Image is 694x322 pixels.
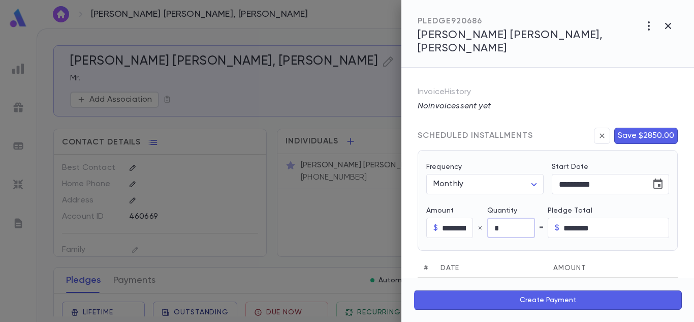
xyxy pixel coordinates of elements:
[648,174,668,194] button: Choose date, selected date is Sep 3, 2025
[433,223,438,233] p: $
[426,163,462,171] label: Frequency
[487,207,548,215] label: Quantity
[418,101,678,111] p: No invoices sent yet
[418,16,639,26] div: PLEDGE 920686
[552,163,669,171] label: Start Date
[426,207,487,215] label: Amount
[433,180,463,188] span: Monthly
[418,131,533,141] div: SCHEDULED INSTALLMENTS
[614,128,678,144] button: Save $2850.00
[418,30,603,54] span: [PERSON_NAME] [PERSON_NAME], [PERSON_NAME]
[548,207,669,215] label: Pledge Total
[426,174,544,194] div: Monthly
[539,223,544,233] p: =
[440,265,459,272] span: Date
[414,290,682,310] button: Create Payment
[424,265,428,272] span: #
[553,265,586,272] span: Amount
[555,223,559,233] p: $
[418,87,678,101] p: Invoice History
